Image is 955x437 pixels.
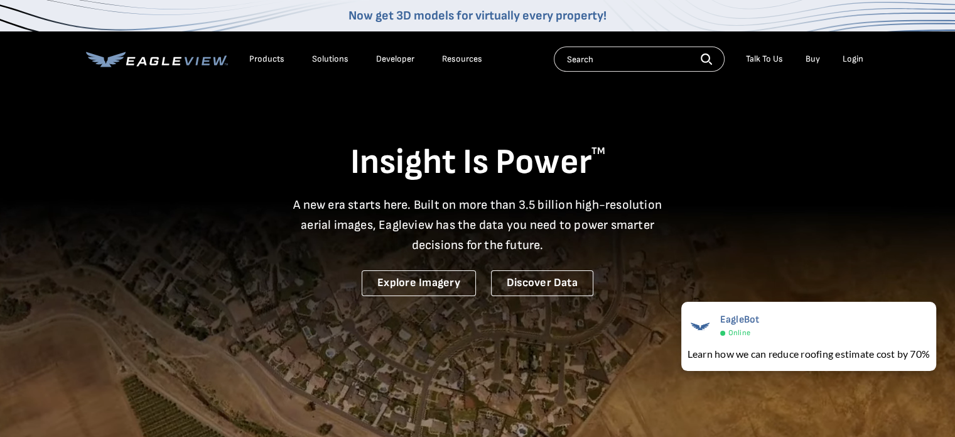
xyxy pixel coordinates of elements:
a: Buy [806,53,820,65]
sup: TM [591,145,605,157]
span: EagleBot [720,314,760,326]
div: Learn how we can reduce roofing estimate cost by 70% [688,346,930,362]
img: EagleBot [688,314,713,339]
a: Discover Data [491,270,593,296]
div: Talk To Us [746,53,783,65]
div: Solutions [312,53,348,65]
div: Products [249,53,284,65]
a: Developer [376,53,414,65]
div: Login [843,53,863,65]
input: Search [554,47,725,72]
h1: Insight Is Power [86,141,870,185]
span: Online [728,328,750,338]
div: Resources [442,53,482,65]
a: Explore Imagery [362,270,476,296]
p: A new era starts here. Built on more than 3.5 billion high-resolution aerial images, Eagleview ha... [286,195,670,255]
a: Now get 3D models for virtually every property! [348,8,607,23]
